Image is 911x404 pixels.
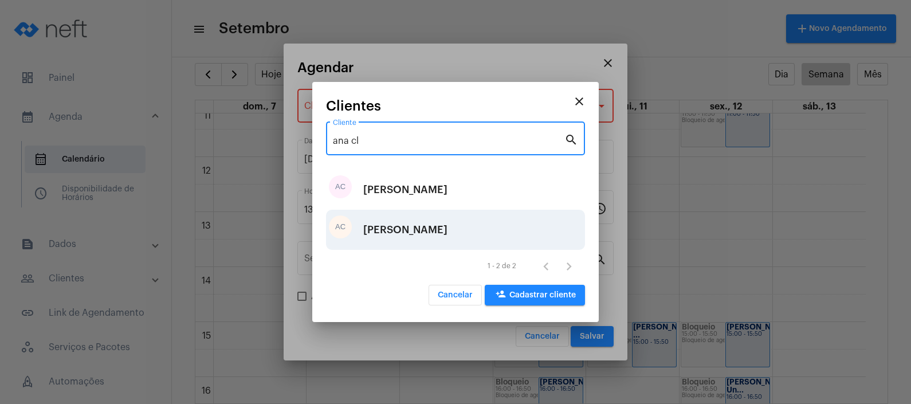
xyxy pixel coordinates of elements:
input: Pesquisar cliente [333,136,564,146]
span: Clientes [326,99,381,113]
mat-icon: person_add [494,289,508,303]
button: Cancelar [429,285,482,305]
span: Cancelar [438,291,473,299]
mat-icon: search [564,132,578,146]
div: AC [329,215,352,238]
button: Próxima página [557,254,580,277]
mat-icon: close [572,95,586,108]
div: AC [329,175,352,198]
div: 1 - 2 de 2 [488,262,516,270]
button: Página anterior [535,254,557,277]
div: [PERSON_NAME] [363,172,447,207]
span: Cadastrar cliente [494,291,576,299]
div: [PERSON_NAME] [363,213,447,247]
button: Cadastrar cliente [485,285,585,305]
